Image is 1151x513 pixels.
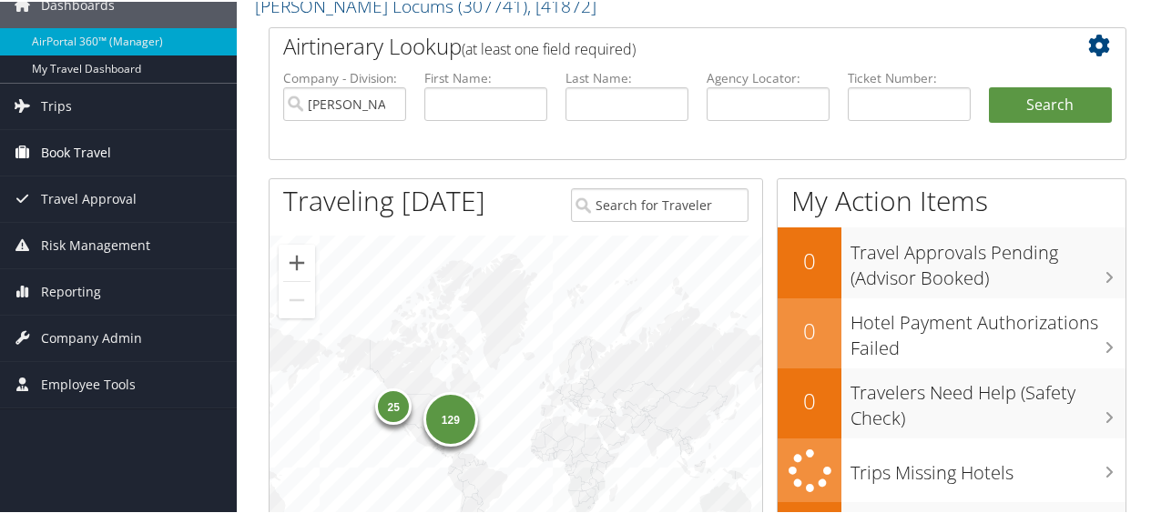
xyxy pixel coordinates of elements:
span: Trips [41,82,72,127]
a: 0Travel Approvals Pending (Advisor Booked) [778,226,1126,296]
span: Book Travel [41,128,111,174]
div: 129 [423,389,477,444]
h2: 0 [778,314,841,345]
a: Trips Missing Hotels [778,437,1126,501]
span: Travel Approval [41,175,137,220]
h3: Hotel Payment Authorizations Failed [851,299,1126,359]
a: 0Travelers Need Help (Safety Check) [778,367,1126,437]
h2: 0 [778,244,841,275]
span: Reporting [41,267,101,313]
label: Company - Division: [283,67,406,85]
label: First Name: [424,67,547,85]
h1: My Action Items [778,180,1126,218]
label: Agency Locator: [707,67,830,85]
button: Zoom out [279,280,315,317]
span: Employee Tools [41,360,136,406]
span: Company Admin [41,314,142,359]
h1: Traveling [DATE] [283,180,485,218]
h3: Travel Approvals Pending (Advisor Booked) [851,229,1126,289]
a: 0Hotel Payment Authorizations Failed [778,297,1126,367]
h2: Airtinerary Lookup [283,29,1041,60]
label: Ticket Number: [848,67,971,85]
span: Risk Management [41,221,150,267]
div: 25 [375,387,412,423]
h3: Trips Missing Hotels [851,449,1126,484]
button: Zoom in [279,243,315,279]
label: Last Name: [565,67,688,85]
input: Search for Traveler [571,186,749,220]
button: Search [989,85,1112,122]
h2: 0 [778,384,841,415]
h3: Travelers Need Help (Safety Check) [851,369,1126,429]
span: (at least one field required) [462,37,636,57]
